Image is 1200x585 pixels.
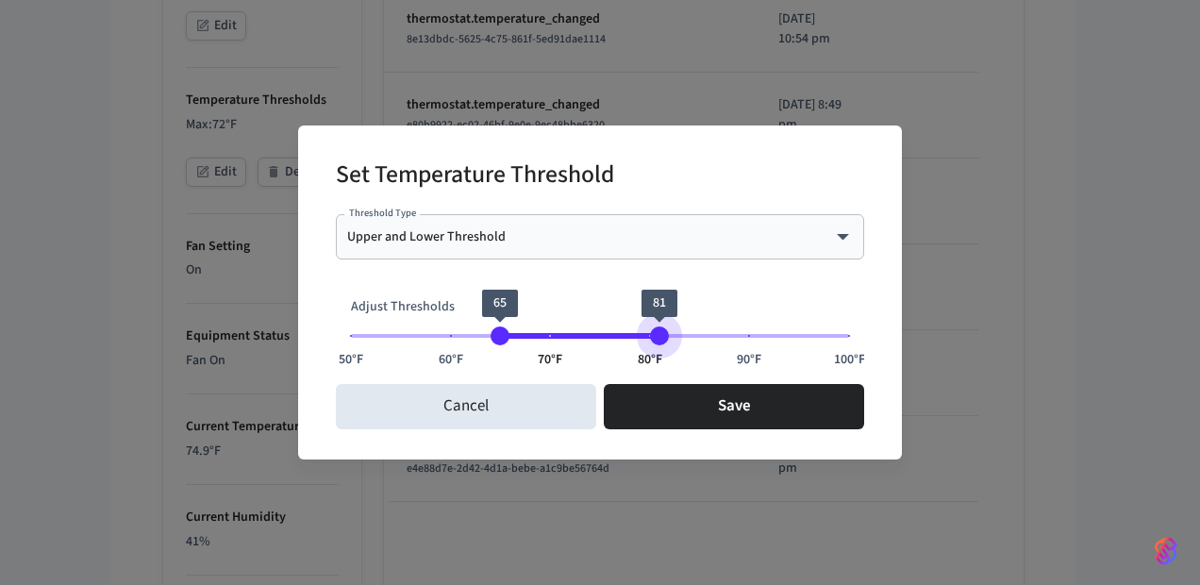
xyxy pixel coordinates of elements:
button: Save [604,384,864,429]
span: 60°F [439,350,463,370]
span: 50°F [339,350,363,370]
div: Upper and Lower Threshold [347,227,853,246]
span: 100°F [834,350,865,370]
span: 70°F [538,350,562,370]
p: Adjust Thresholds [351,297,849,317]
label: Threshold Type [349,206,416,220]
button: Cancel [336,384,596,429]
span: 80°F [638,350,662,370]
span: 90°F [737,350,761,370]
span: 81 [653,293,666,312]
img: SeamLogoGradient.69752ec5.svg [1155,536,1177,566]
h2: Set Temperature Threshold [336,148,614,206]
